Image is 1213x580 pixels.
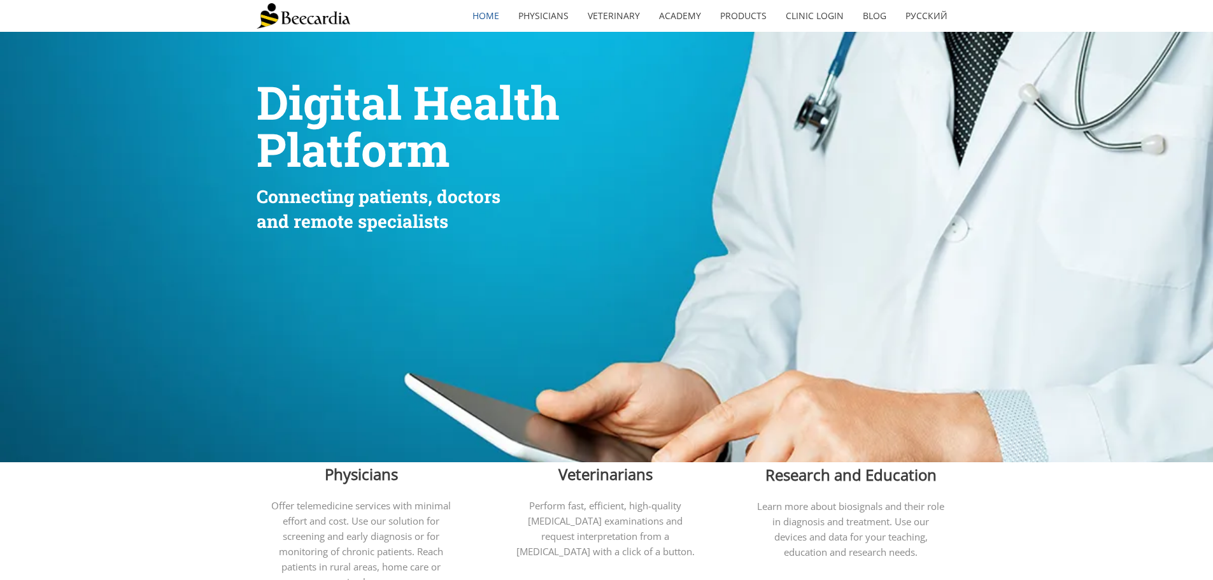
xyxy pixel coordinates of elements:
a: Products [711,1,776,31]
span: Digital Health [257,72,560,132]
span: Veterinarians [558,463,653,485]
img: Beecardia [257,3,350,29]
span: Perform fast, efficient, high-quality [MEDICAL_DATA] examinations and request interpretation from... [516,499,695,558]
span: Research and Education [765,464,937,485]
a: Academy [649,1,711,31]
a: home [463,1,509,31]
a: Clinic Login [776,1,853,31]
a: Blog [853,1,896,31]
span: Learn more about biosignals and their role in diagnosis and treatment. Use our devices and data f... [757,500,944,558]
a: Physicians [509,1,578,31]
a: Русский [896,1,957,31]
span: Connecting patients, doctors [257,185,500,208]
span: and remote specialists [257,209,448,233]
span: Physicians [325,463,398,485]
span: Platform [257,119,450,180]
a: Veterinary [578,1,649,31]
